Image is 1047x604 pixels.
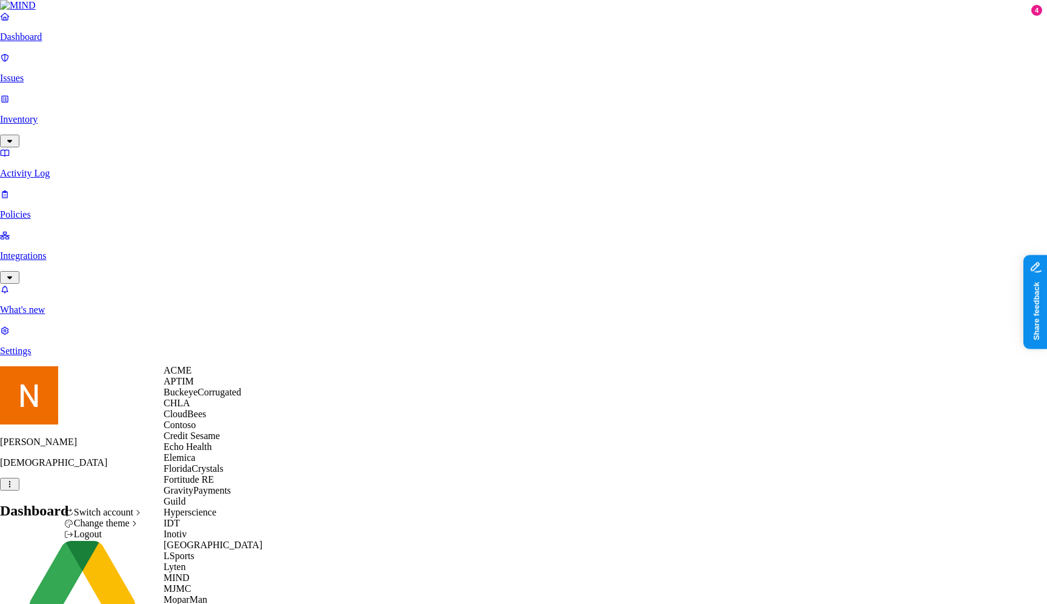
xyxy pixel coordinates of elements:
div: Logout [64,529,144,540]
span: Inotiv [164,529,187,539]
span: [GEOGRAPHIC_DATA] [164,540,262,550]
span: IDT [164,518,180,528]
span: GravityPayments [164,485,231,495]
span: Hyperscience [164,507,216,517]
span: FloridaCrystals [164,463,224,474]
span: CHLA [164,398,190,408]
span: CloudBees [164,409,206,419]
span: Contoso [164,420,196,430]
span: Echo Health [164,441,212,452]
span: BuckeyeCorrugated [164,387,241,397]
span: Fortitude RE [164,474,214,485]
span: MJMC [164,583,191,594]
span: Guild [164,496,185,506]
span: Lyten [164,562,185,572]
span: Switch account [74,507,133,517]
span: MIND [164,572,190,583]
span: ACME [164,365,191,375]
span: Elemica [164,452,195,463]
span: Change theme [74,518,130,528]
span: LSports [164,551,194,561]
span: APTIM [164,376,194,386]
span: Credit Sesame [164,431,220,441]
